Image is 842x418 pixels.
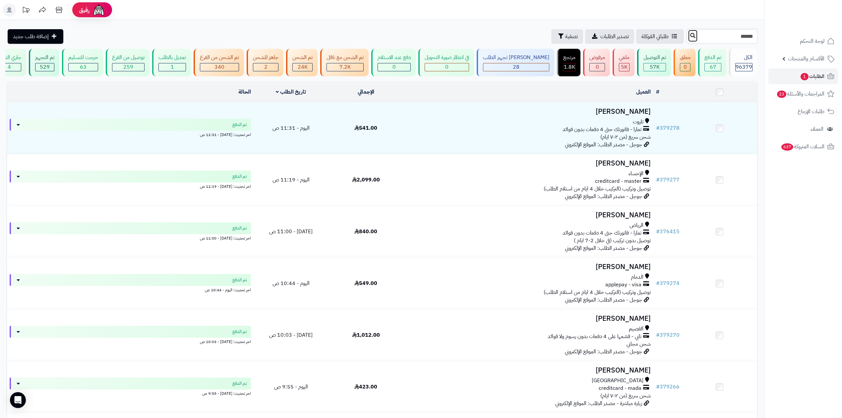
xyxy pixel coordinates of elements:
a: تم الشحن مع ناقل 7.2K [319,49,370,76]
span: 1.8K [564,63,575,71]
span: 1 [801,73,809,80]
div: تم الشحن [292,54,313,61]
div: مرتجع [563,54,575,61]
div: [PERSON_NAME] تجهيز الطلب [483,54,549,61]
span: الإحساء [629,170,643,177]
span: جوجل - مصدر الطلب: الموقع الإلكتروني [565,348,642,356]
div: 340 [200,63,239,71]
span: # [656,124,660,132]
span: تم الدفع [232,328,247,335]
span: [DATE] - 10:03 ص [269,331,313,339]
span: creditcard - master [595,177,641,185]
span: 4 [8,63,11,71]
a: الطلبات1 [768,68,838,84]
span: الأقسام والمنتجات [788,54,824,63]
span: 2,099.00 [352,176,380,184]
div: 529 [35,63,54,71]
div: 259 [112,63,144,71]
span: اليوم - 11:19 ص [272,176,310,184]
h3: [PERSON_NAME] [406,263,651,271]
a: الكل96379 [728,49,759,76]
div: 4997 [619,63,629,71]
span: جوجل - مصدر الطلب: الموقع الإلكتروني [565,296,642,304]
span: 67 [710,63,716,71]
a: تم الشحن من الفرع 340 [192,49,245,76]
img: logo-2.png [797,19,836,33]
div: 28 [483,63,549,71]
span: 0 [392,63,396,71]
span: 1,012.00 [352,331,380,339]
h3: [PERSON_NAME] [406,160,651,167]
div: تم الدفع [704,54,721,61]
button: تصفية [551,29,583,44]
a: #379278 [656,124,680,132]
a: #379266 [656,383,680,391]
span: توصيل بدون تركيب (في خلال 2-7 ايام ) [574,237,651,244]
span: جوجل - مصدر الطلب: الموقع الإلكتروني [565,141,642,149]
span: 549.00 [354,279,377,287]
div: جاهز للشحن [253,54,278,61]
span: شحن سريع (من ٢-٧ ايام) [600,133,651,141]
span: # [656,383,660,391]
div: تم التجهيز [35,54,54,61]
div: تعديل بالطلب [158,54,186,61]
div: 63 [69,63,98,71]
span: # [656,279,660,287]
span: 28 [513,63,519,71]
span: تمارا - فاتورتك حتى 4 دفعات بدون فوائد [563,229,641,237]
a: تم التجهيز 529 [28,49,61,76]
a: مرفوض 0 [582,49,611,76]
span: 24K [298,63,308,71]
a: تم الدفع 67 [697,49,728,76]
div: في انتظار صورة التحويل [425,54,469,61]
a: معلق 0 [672,49,697,76]
a: طلباتي المُوكلة [636,29,684,44]
a: جاهز للشحن 2 [245,49,285,76]
span: اليوم - 10:44 ص [272,279,310,287]
span: 96379 [736,63,752,71]
img: ai-face.png [92,3,105,17]
span: 2 [264,63,268,71]
span: 7.2K [339,63,351,71]
a: العميل [636,88,651,96]
span: تم الدفع [232,277,247,283]
span: إضافة طلب جديد [13,33,49,40]
a: دفع عند الاستلام 0 [370,49,417,76]
span: 340 [214,63,224,71]
div: 2 [253,63,278,71]
span: توصيل وتركيب (التركيب خلال 4 ايام من استلام الطلب) [544,288,651,296]
span: اليوم - 11:31 ص [272,124,310,132]
a: تم التوصيل 57K [636,49,672,76]
div: 24016 [293,63,312,71]
span: 0 [445,63,449,71]
div: ملغي [619,54,630,61]
a: تاريخ الطلب [276,88,306,96]
a: [PERSON_NAME] تجهيز الطلب 28 [475,49,556,76]
a: #379277 [656,176,680,184]
div: تم الشحن من الفرع [200,54,239,61]
div: 0 [590,63,605,71]
a: ملغي 5K [611,49,636,76]
div: دفع عند الاستلام [378,54,411,61]
div: اخر تحديث: [DATE] - 10:03 ص [10,338,251,345]
span: 259 [123,63,133,71]
div: 57011 [644,63,666,71]
a: خرجت للتسليم 63 [61,49,104,76]
div: 0 [378,63,410,71]
div: Open Intercom Messenger [10,392,26,408]
a: العملاء [768,121,838,137]
span: لوحة التحكم [800,36,824,46]
a: تم الشحن 24K [285,49,319,76]
span: 0 [684,63,687,71]
span: 1 [171,63,174,71]
a: تحديثات المنصة [18,3,34,18]
span: زيارة مباشرة - مصدر الطلب: الموقع الإلكتروني [555,399,642,407]
span: 5K [621,63,628,71]
span: creditcard - mada [599,384,641,392]
h3: [PERSON_NAME] [406,315,651,322]
span: 541.00 [354,124,377,132]
a: # [656,88,659,96]
h3: [PERSON_NAME] [406,367,651,374]
a: في انتظار صورة التحويل 0 [417,49,475,76]
span: [GEOGRAPHIC_DATA] [592,377,643,384]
